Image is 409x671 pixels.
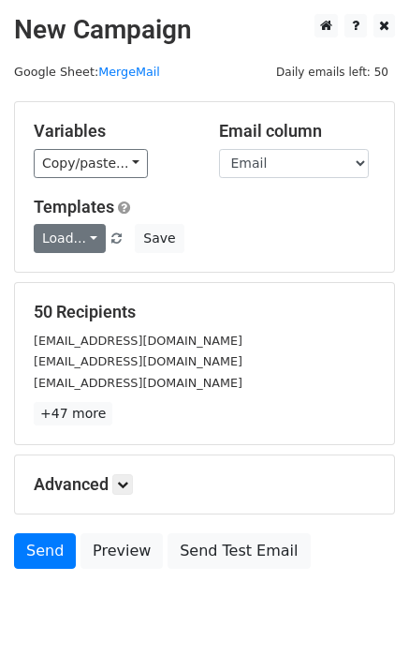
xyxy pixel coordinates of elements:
[14,533,76,569] a: Send
[34,302,375,322] h5: 50 Recipients
[34,354,242,368] small: [EMAIL_ADDRESS][DOMAIN_NAME]
[14,14,395,46] h2: New Campaign
[34,334,242,348] small: [EMAIL_ADDRESS][DOMAIN_NAME]
[270,62,395,82] span: Daily emails left: 50
[34,197,114,216] a: Templates
[98,65,160,79] a: MergeMail
[168,533,310,569] a: Send Test Email
[34,149,148,178] a: Copy/paste...
[34,376,242,390] small: [EMAIL_ADDRESS][DOMAIN_NAME]
[34,121,191,142] h5: Variables
[270,65,395,79] a: Daily emails left: 50
[135,224,183,253] button: Save
[219,121,376,142] h5: Email column
[34,474,375,495] h5: Advanced
[34,224,106,253] a: Load...
[34,402,112,425] a: +47 more
[14,65,160,79] small: Google Sheet:
[80,533,163,569] a: Preview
